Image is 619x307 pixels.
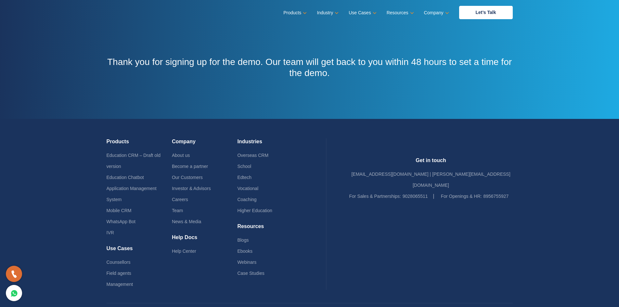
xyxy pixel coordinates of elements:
[317,8,337,18] a: Industry
[349,8,375,18] a: Use Cases
[237,237,249,243] a: Blogs
[107,282,133,287] a: Management
[107,260,131,265] a: Counsellors
[172,234,237,246] h4: Help Docs
[172,186,211,191] a: Investor & Advisors
[387,8,413,18] a: Resources
[107,186,157,202] a: Application Management System
[237,271,264,276] a: Case Studies
[237,186,258,191] a: Vocational
[483,194,509,199] a: 8956755927
[237,138,303,150] h4: Industries
[237,223,303,235] h4: Resources
[403,194,428,199] a: 9028065511
[172,164,208,169] a: Become a partner
[237,260,256,265] a: Webinars
[107,230,114,235] a: IVR
[349,157,513,169] h4: Get in touch
[237,153,268,158] a: Overseas CRM
[172,219,201,224] a: News & Media
[351,172,510,188] a: [EMAIL_ADDRESS][DOMAIN_NAME] | [PERSON_NAME][EMAIL_ADDRESS][DOMAIN_NAME]
[107,271,131,276] a: Field agents
[107,138,172,150] h4: Products
[107,245,172,257] h4: Use Cases
[441,191,482,202] label: For Openings & HR:
[107,208,132,213] a: Mobile CRM
[172,208,183,213] a: Team
[424,8,448,18] a: Company
[237,164,251,169] a: School
[172,138,237,150] h4: Company
[237,175,251,180] a: Edtech
[172,197,188,202] a: Careers
[107,219,136,224] a: WhatsApp Bot
[459,6,513,19] a: Let’s Talk
[237,197,256,202] a: Coaching
[172,249,196,254] a: Help Center
[237,249,252,254] a: Ebooks
[237,208,272,213] a: Higher Education
[172,153,190,158] a: About us
[283,8,305,18] a: Products
[107,57,513,78] h3: Thank you for signing up for the demo. Our team will get back to you within 48 hours to set a tim...
[349,191,401,202] label: For Sales & Partnerships:
[172,175,203,180] a: Our Customers
[107,175,144,180] a: Education Chatbot
[107,153,161,169] a: Education CRM – Draft old version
